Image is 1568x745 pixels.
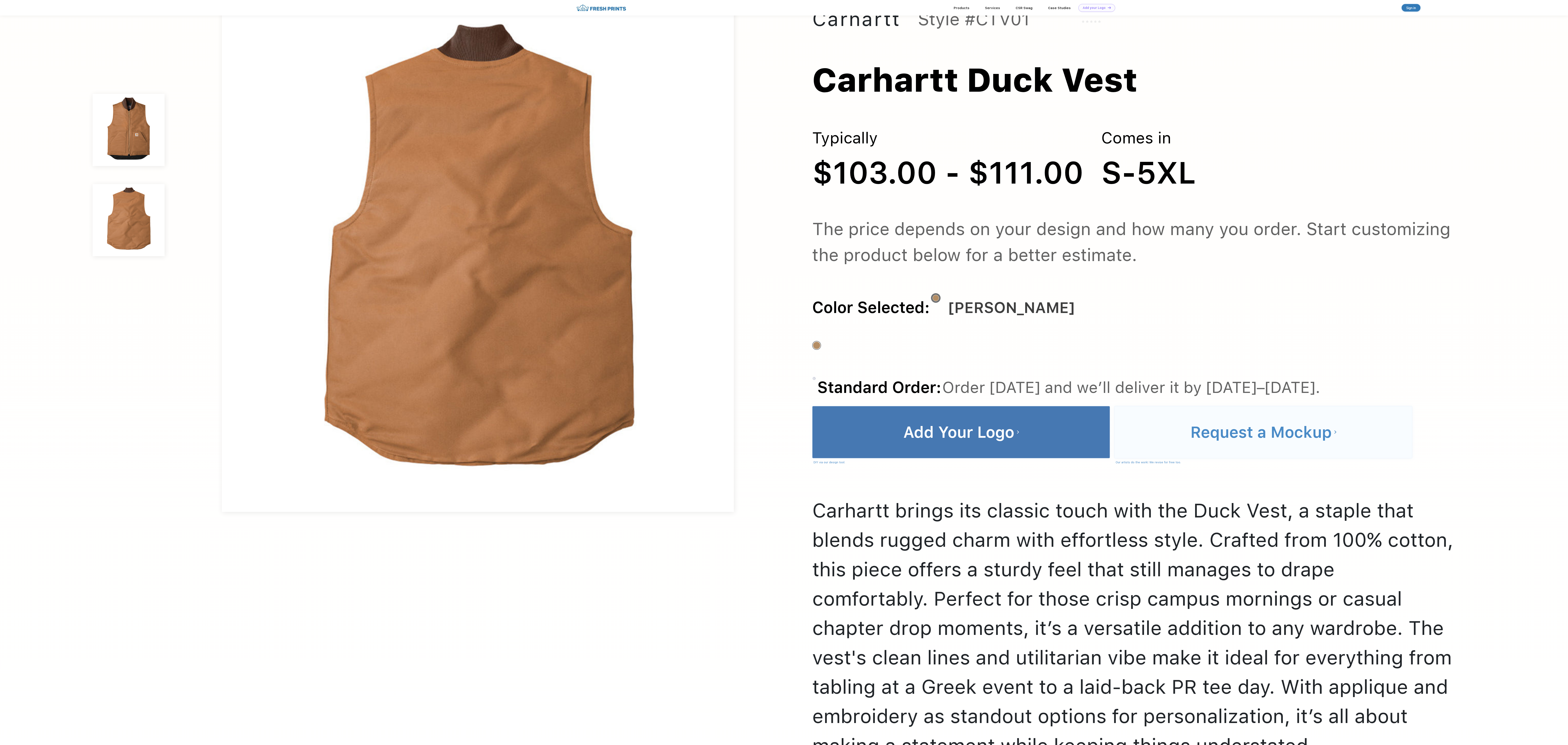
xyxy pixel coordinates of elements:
[1101,150,1196,196] div: S-5XL
[1094,20,1097,23] img: gray_star.svg
[1086,20,1088,23] img: gray_star.svg
[812,126,1084,150] div: Typically
[948,295,1075,321] div: [PERSON_NAME]
[918,4,1030,34] div: Style #CTV01
[1190,430,1332,434] div: Request a Mockup
[954,6,969,10] a: Products
[93,184,165,256] img: func=resize&h=100
[1402,4,1421,12] a: Sign in
[1083,6,1106,10] div: Add your Logo
[814,460,1110,465] div: DIY via our design tool.
[1108,6,1111,9] img: DT
[1334,430,1336,434] img: white arrow
[1406,5,1416,10] div: Sign in
[903,430,1014,434] div: Add Your Logo
[812,295,930,321] div: Color Selected:
[1101,126,1196,150] div: Comes in
[93,94,165,166] img: func=resize&h=100
[812,56,1138,105] div: Carhartt Duck Vest
[1082,20,1084,23] img: gray_star.svg
[812,150,1084,196] div: $103.00 - $111.00
[813,342,820,349] div: Carhartt Brown
[1090,20,1093,23] img: gray_star.svg
[812,4,901,34] div: Carhartt
[1116,460,1412,465] div: Our artists do the work! We revise for free too.
[812,216,1455,268] div: The price depends on your design and how many you order. Start customizing the product below for ...
[1017,430,1019,434] img: white arrow
[575,4,627,12] img: fo%20logo%202.webp
[1098,20,1101,23] img: gray_star.svg
[812,376,816,380] img: standard order
[817,378,941,397] span: Standard Order:
[942,378,1320,397] span: Order [DATE] and we’ll deliver it by [DATE]–[DATE].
